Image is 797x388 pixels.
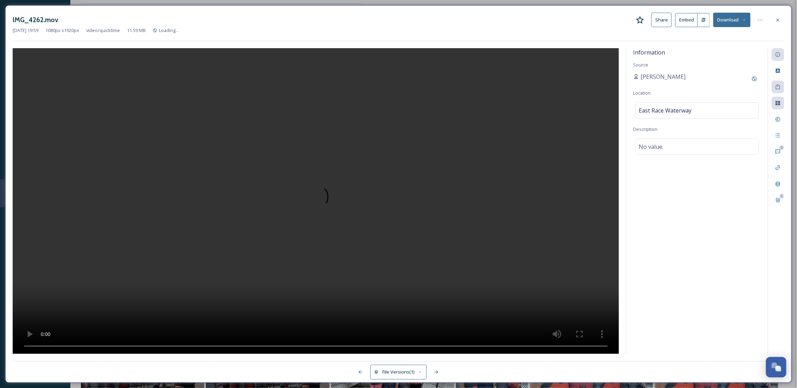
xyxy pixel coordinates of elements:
[13,15,58,25] h3: IMG_4262.mov
[13,27,38,34] span: [DATE] 19:59
[639,142,664,151] span: No value.
[641,72,686,81] span: [PERSON_NAME]
[766,357,786,377] button: Open Chat
[675,13,698,27] button: Embed
[779,194,784,199] div: 0
[633,126,658,132] span: Description
[159,27,179,33] span: Loading...
[45,27,79,34] span: 1080 px x 1920 px
[86,27,120,34] span: video/quicktime
[713,13,751,27] button: Download
[633,62,649,68] span: Source
[633,49,665,56] span: Information
[127,27,146,34] span: 11.59 MB
[639,106,692,115] span: East Race Waterway
[651,13,672,27] button: Share
[370,365,427,379] button: File Versions(1)
[779,145,784,150] div: 0
[633,90,651,96] span: Location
